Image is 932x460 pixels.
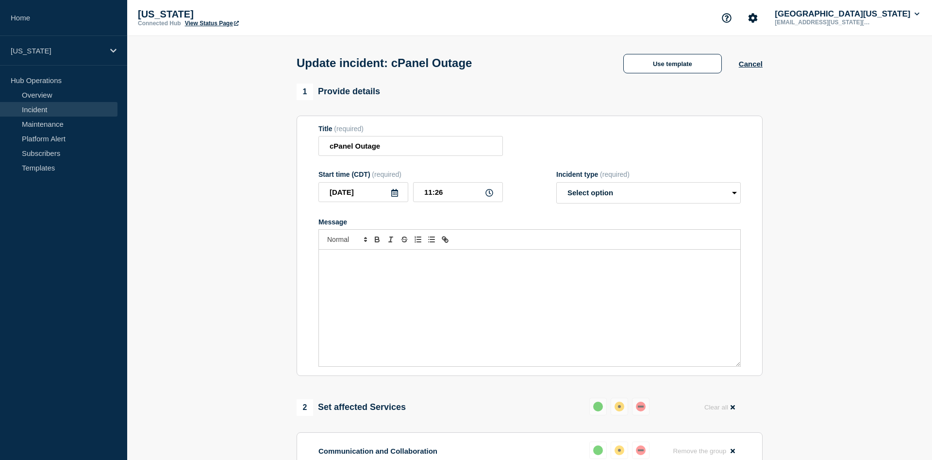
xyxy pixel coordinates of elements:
[556,170,741,178] div: Incident type
[297,399,406,416] div: Set affected Services
[411,234,425,245] button: Toggle ordered list
[297,56,472,70] h1: Update incident: cPanel Outage
[138,9,332,20] p: [US_STATE]
[623,54,722,73] button: Use template
[438,234,452,245] button: Toggle link
[11,47,104,55] p: [US_STATE]
[611,398,628,415] button: affected
[632,398,649,415] button: down
[632,442,649,459] button: down
[323,234,370,245] span: Font size
[297,84,380,100] div: Provide details
[318,170,503,178] div: Start time (CDT)
[318,182,408,202] input: YYYY-MM-DD
[743,8,763,28] button: Account settings
[297,84,313,100] span: 1
[297,399,313,416] span: 2
[739,60,763,68] button: Cancel
[593,445,603,455] div: up
[636,445,646,455] div: down
[370,234,384,245] button: Toggle bold text
[615,445,624,455] div: affected
[413,182,503,202] input: HH:MM
[334,125,364,133] span: (required)
[611,442,628,459] button: affected
[318,125,503,133] div: Title
[372,170,401,178] span: (required)
[773,19,874,26] p: [EMAIL_ADDRESS][US_STATE][DOMAIN_NAME]
[318,218,741,226] div: Message
[699,398,741,417] button: Clear all
[773,9,921,19] button: [GEOGRAPHIC_DATA][US_STATE]
[138,20,181,27] p: Connected Hub
[384,234,398,245] button: Toggle italic text
[589,442,607,459] button: up
[593,402,603,411] div: up
[600,170,630,178] span: (required)
[636,402,646,411] div: down
[673,447,726,455] span: Remove the group
[185,20,239,27] a: View Status Page
[425,234,438,245] button: Toggle bulleted list
[589,398,607,415] button: up
[318,447,437,455] p: Communication and Collaboration
[556,182,741,204] select: Incident type
[319,250,740,366] div: Message
[318,136,503,156] input: Title
[615,402,624,411] div: affected
[716,8,737,28] button: Support
[398,234,411,245] button: Toggle strikethrough text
